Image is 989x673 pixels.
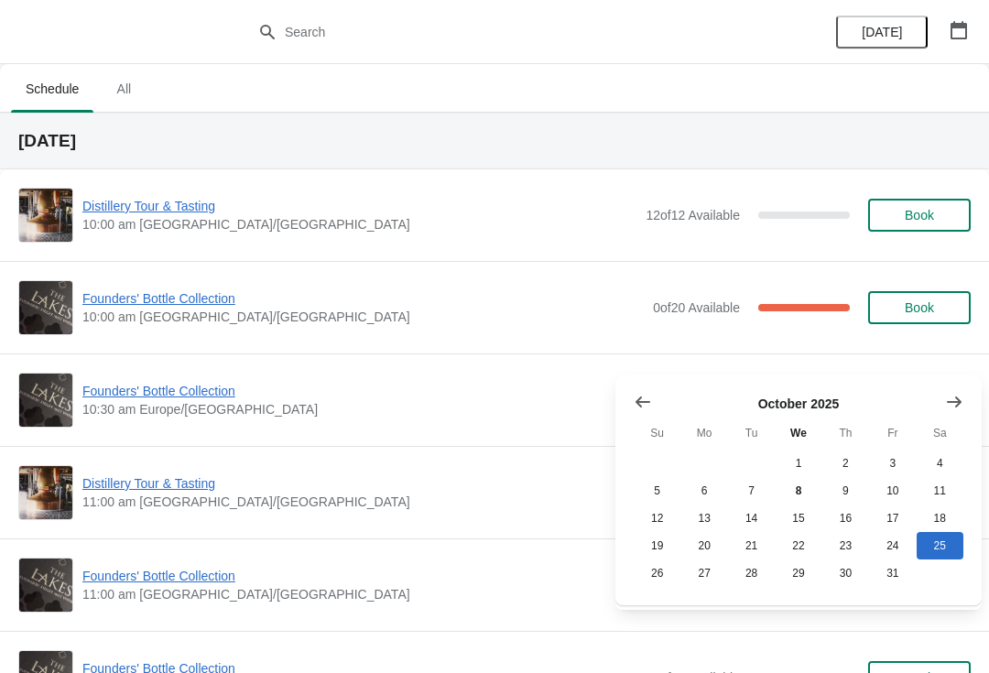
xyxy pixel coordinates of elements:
[82,308,644,326] span: 10:00 am [GEOGRAPHIC_DATA]/[GEOGRAPHIC_DATA]
[822,477,869,505] button: Thursday October 9 2025
[775,532,821,559] button: Wednesday October 22 2025
[82,585,644,603] span: 11:00 am [GEOGRAPHIC_DATA]/[GEOGRAPHIC_DATA]
[822,505,869,532] button: Thursday October 16 2025
[680,505,727,532] button: Monday October 13 2025
[634,559,680,587] button: Sunday October 26 2025
[869,450,916,477] button: Friday October 3 2025
[728,417,775,450] th: Tuesday
[728,477,775,505] button: Tuesday October 7 2025
[19,281,72,334] img: Founders' Bottle Collection | | 10:00 am Europe/London
[680,532,727,559] button: Monday October 20 2025
[822,417,869,450] th: Thursday
[869,532,916,559] button: Friday October 24 2025
[634,417,680,450] th: Sunday
[18,132,971,150] h2: [DATE]
[82,289,644,308] span: Founders' Bottle Collection
[82,382,644,400] span: Founders' Bottle Collection
[82,474,644,493] span: Distillery Tour & Tasting
[19,466,72,519] img: Distillery Tour & Tasting | | 11:00 am Europe/London
[775,417,821,450] th: Wednesday
[869,559,916,587] button: Friday October 31 2025
[775,477,821,505] button: Today Wednesday October 8 2025
[905,208,934,223] span: Book
[822,532,869,559] button: Thursday October 23 2025
[728,532,775,559] button: Tuesday October 21 2025
[868,291,971,324] button: Book
[822,450,869,477] button: Thursday October 2 2025
[626,385,659,418] button: Show previous month, September 2025
[917,532,963,559] button: Saturday October 25 2025
[82,493,644,511] span: 11:00 am [GEOGRAPHIC_DATA]/[GEOGRAPHIC_DATA]
[634,532,680,559] button: Sunday October 19 2025
[869,477,916,505] button: Friday October 10 2025
[82,215,636,233] span: 10:00 am [GEOGRAPHIC_DATA]/[GEOGRAPHIC_DATA]
[728,505,775,532] button: Tuesday October 14 2025
[775,450,821,477] button: Wednesday October 1 2025
[680,559,727,587] button: Monday October 27 2025
[775,505,821,532] button: Wednesday October 15 2025
[775,559,821,587] button: Wednesday October 29 2025
[680,417,727,450] th: Monday
[836,16,928,49] button: [DATE]
[82,400,644,418] span: 10:30 am Europe/[GEOGRAPHIC_DATA]
[869,417,916,450] th: Friday
[680,477,727,505] button: Monday October 6 2025
[101,72,147,105] span: All
[653,300,740,315] span: 0 of 20 Available
[11,72,93,105] span: Schedule
[634,477,680,505] button: Sunday October 5 2025
[19,189,72,242] img: Distillery Tour & Tasting | | 10:00 am Europe/London
[822,559,869,587] button: Thursday October 30 2025
[868,199,971,232] button: Book
[869,505,916,532] button: Friday October 17 2025
[646,208,740,223] span: 12 of 12 Available
[634,505,680,532] button: Sunday October 12 2025
[82,197,636,215] span: Distillery Tour & Tasting
[917,505,963,532] button: Saturday October 18 2025
[19,374,72,427] img: Founders' Bottle Collection | | 10:30 am Europe/London
[917,450,963,477] button: Saturday October 4 2025
[862,25,902,39] span: [DATE]
[82,567,644,585] span: Founders' Bottle Collection
[284,16,742,49] input: Search
[938,385,971,418] button: Show next month, November 2025
[905,300,934,315] span: Book
[728,559,775,587] button: Tuesday October 28 2025
[917,417,963,450] th: Saturday
[19,559,72,612] img: Founders' Bottle Collection | | 11:00 am Europe/London
[917,477,963,505] button: Saturday October 11 2025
